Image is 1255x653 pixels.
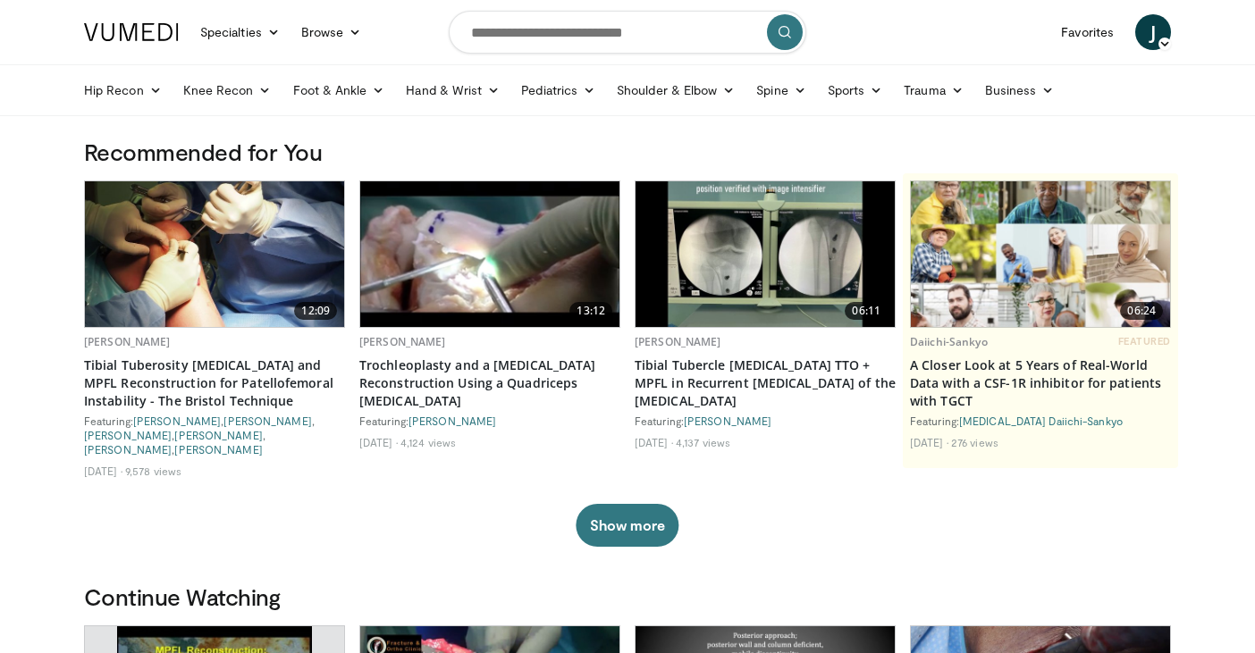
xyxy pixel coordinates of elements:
[745,72,816,108] a: Spine
[635,334,721,349] a: [PERSON_NAME]
[817,72,894,108] a: Sports
[959,414,1123,427] a: [MEDICAL_DATA] Daiichi-Sankyo
[974,72,1065,108] a: Business
[893,72,974,108] a: Trauma
[1135,14,1171,50] a: J
[635,414,896,428] div: Featuring:
[395,72,510,108] a: Hand & Wrist
[911,181,1170,327] img: 93c22cae-14d1-47f0-9e4a-a244e824b022.png.620x360_q85_upscale.jpg
[360,181,619,327] a: 13:12
[449,11,806,54] input: Search topics, interventions
[84,582,1171,611] h3: Continue Watching
[85,181,344,327] img: cab769df-a0f6-4752-92da-42e92bb4de9a.620x360_q85_upscale.jpg
[676,435,730,449] li: 4,137 views
[359,356,620,410] a: Trochleoplasty and a [MEDICAL_DATA] Reconstruction Using a Quadriceps [MEDICAL_DATA]
[223,414,311,427] a: [PERSON_NAME]
[84,138,1171,166] h3: Recommended for You
[1120,302,1163,320] span: 06:24
[606,72,745,108] a: Shoulder & Elbow
[510,72,606,108] a: Pediatrics
[360,181,619,327] img: a5e982f3-ba03-4567-8932-7fe38be711ad.620x360_q85_upscale.jpg
[73,72,173,108] a: Hip Recon
[911,181,1170,327] a: 06:24
[359,414,620,428] div: Featuring:
[635,435,673,449] li: [DATE]
[84,414,345,456] div: Featuring: , , , , ,
[910,435,948,449] li: [DATE]
[910,334,988,349] a: Daiichi-Sankyo
[84,429,172,441] a: [PERSON_NAME]
[133,414,221,427] a: [PERSON_NAME]
[84,334,171,349] a: [PERSON_NAME]
[400,435,456,449] li: 4,124 views
[409,414,496,427] a: [PERSON_NAME]
[910,414,1171,428] div: Featuring:
[636,181,895,327] img: 60092450-860b-4f1d-8e98-fc1e110d8cae.620x360_q85_upscale.jpg
[84,464,122,478] li: [DATE]
[359,435,398,449] li: [DATE]
[174,443,262,456] a: [PERSON_NAME]
[291,14,373,50] a: Browse
[576,504,678,547] button: Show more
[359,334,446,349] a: [PERSON_NAME]
[1050,14,1124,50] a: Favorites
[294,302,337,320] span: 12:09
[85,181,344,327] a: 12:09
[84,443,172,456] a: [PERSON_NAME]
[684,414,771,427] a: [PERSON_NAME]
[174,429,262,441] a: [PERSON_NAME]
[569,302,612,320] span: 13:12
[173,72,282,108] a: Knee Recon
[951,435,998,449] li: 276 views
[84,356,345,410] a: Tibial Tuberosity [MEDICAL_DATA] and MPFL Reconstruction for Patellofemoral Instability - The Bri...
[910,356,1171,410] a: A Closer Look at 5 Years of Real-World Data with a CSF-1R inhibitor for patients with TGCT
[190,14,291,50] a: Specialties
[636,181,895,327] a: 06:11
[84,23,179,41] img: VuMedi Logo
[125,464,181,478] li: 9,578 views
[282,72,396,108] a: Foot & Ankle
[845,302,888,320] span: 06:11
[1118,335,1171,347] span: FEATURED
[635,356,896,410] a: Tibial Tubercle [MEDICAL_DATA] TTO + MPFL in Recurrent [MEDICAL_DATA] of the [MEDICAL_DATA]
